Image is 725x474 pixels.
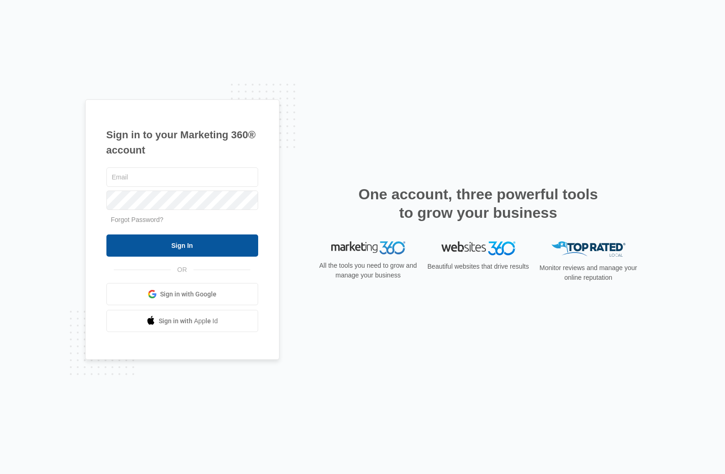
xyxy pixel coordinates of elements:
[106,127,258,158] h1: Sign in to your Marketing 360® account
[106,310,258,332] a: Sign in with Apple Id
[106,283,258,305] a: Sign in with Google
[316,261,420,280] p: All the tools you need to grow and manage your business
[106,234,258,257] input: Sign In
[331,241,405,254] img: Marketing 360
[537,263,640,283] p: Monitor reviews and manage your online reputation
[160,289,217,299] span: Sign in with Google
[106,167,258,187] input: Email
[171,265,193,275] span: OR
[441,241,515,255] img: Websites 360
[427,262,530,271] p: Beautiful websites that drive results
[551,241,626,257] img: Top Rated Local
[356,185,601,222] h2: One account, three powerful tools to grow your business
[111,216,164,223] a: Forgot Password?
[159,316,218,326] span: Sign in with Apple Id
